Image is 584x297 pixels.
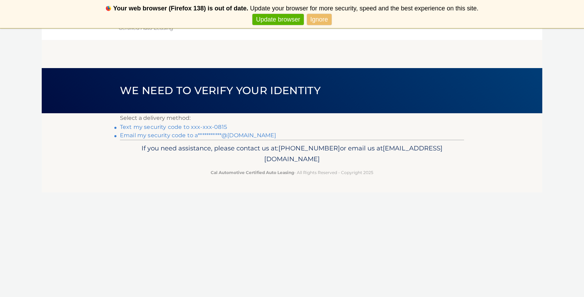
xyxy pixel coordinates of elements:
a: Update browser [252,14,303,25]
p: If you need assistance, please contact us at: or email us at [124,143,460,165]
p: Select a delivery method: [120,113,464,123]
a: Ignore [307,14,332,25]
span: Update your browser for more security, speed and the best experience on this site. [250,5,478,12]
strong: Cal Automotive Certified Auto Leasing [211,170,294,175]
b: Your web browser (Firefox 138) is out of date. [113,5,249,12]
span: We need to verify your identity [120,84,321,97]
p: - All Rights Reserved - Copyright 2025 [124,169,460,176]
span: [PHONE_NUMBER] [278,144,340,152]
a: Text my security code to xxx-xxx-0815 [120,124,227,130]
